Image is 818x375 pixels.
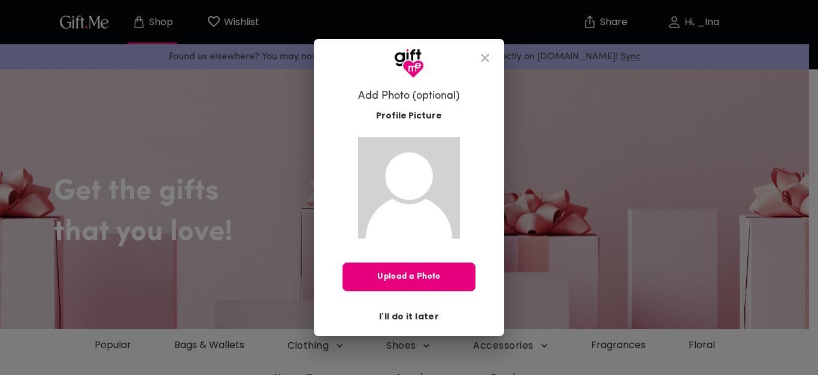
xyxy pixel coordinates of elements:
span: Profile Picture [376,109,442,122]
img: GiftMe Logo [394,48,424,78]
button: close [471,44,499,72]
span: I'll do it later [379,310,439,323]
h6: Add Photo (optional) [358,89,460,103]
button: I'll do it later [374,306,444,327]
button: Upload a Photo [343,263,475,291]
img: Gift.me default profile picture [358,137,460,239]
span: Upload a Photo [343,270,475,283]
